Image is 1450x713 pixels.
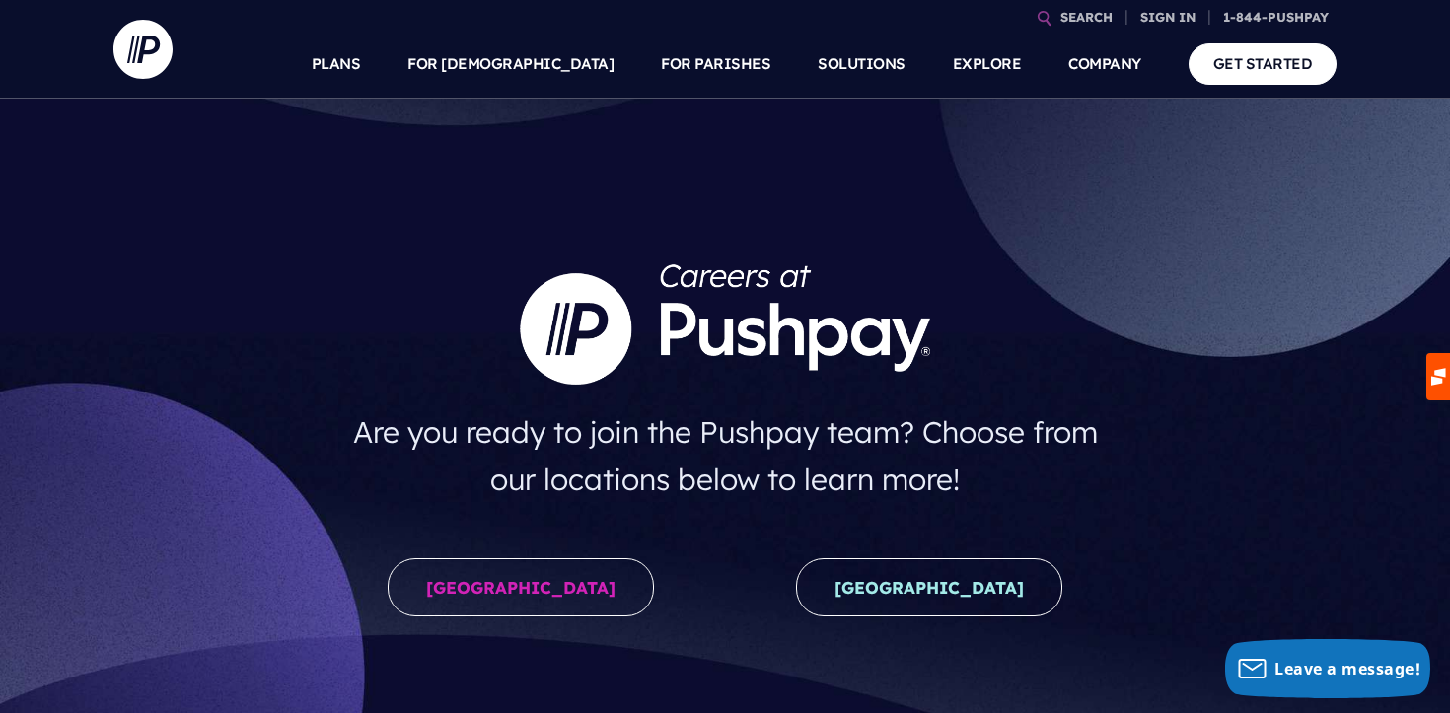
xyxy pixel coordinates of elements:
a: [GEOGRAPHIC_DATA] [796,558,1062,616]
a: PLANS [312,30,361,99]
button: Leave a message! [1225,639,1430,698]
a: FOR [DEMOGRAPHIC_DATA] [407,30,614,99]
a: FOR PARISHES [661,30,770,99]
span: Leave a message! [1274,658,1420,679]
a: [GEOGRAPHIC_DATA] [388,558,654,616]
h4: Are you ready to join the Pushpay team? Choose from our locations below to learn more! [333,400,1118,511]
a: EXPLORE [953,30,1022,99]
a: SOLUTIONS [818,30,906,99]
a: COMPANY [1068,30,1141,99]
a: GET STARTED [1189,43,1338,84]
